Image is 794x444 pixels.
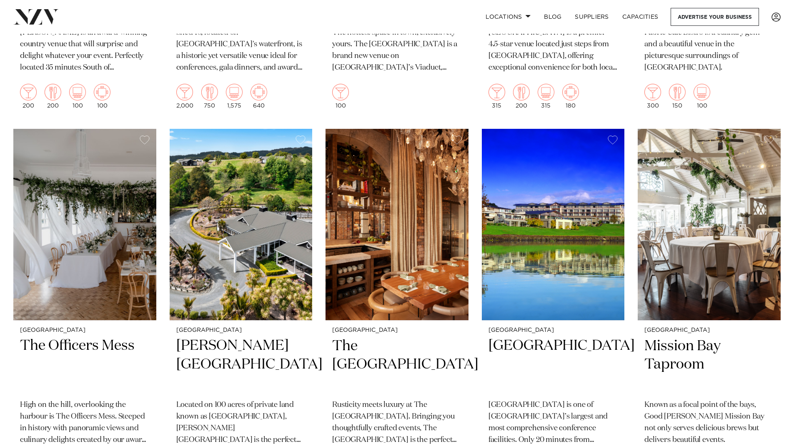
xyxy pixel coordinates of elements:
div: 150 [669,84,686,109]
h2: The Officers Mess [20,336,150,393]
img: theatre.png [69,84,86,100]
h2: [GEOGRAPHIC_DATA] [488,336,618,393]
div: 200 [513,84,530,109]
div: 750 [201,84,218,109]
div: 640 [250,84,267,109]
img: cocktail.png [332,84,349,100]
img: cocktail.png [488,84,505,100]
p: [GEOGRAPHIC_DATA] is a premier 4.5-star venue located just steps from [GEOGRAPHIC_DATA], offering... [488,27,618,74]
img: theatre.png [538,84,554,100]
h2: The [GEOGRAPHIC_DATA] [332,337,462,393]
a: Capacities [616,8,665,26]
img: meeting.png [562,84,579,100]
h2: [PERSON_NAME][GEOGRAPHIC_DATA] [176,336,306,393]
div: 100 [94,84,110,109]
div: 1,575 [226,84,243,109]
h2: Mission Bay Taproom [644,337,774,393]
small: [GEOGRAPHIC_DATA] [488,327,618,334]
small: [GEOGRAPHIC_DATA] [20,327,150,334]
div: 200 [20,84,37,109]
small: [GEOGRAPHIC_DATA] [176,327,306,334]
div: 100 [69,84,86,109]
img: cocktail.png [644,84,661,100]
small: [GEOGRAPHIC_DATA] [332,327,462,334]
a: Locations [479,8,537,26]
img: dining.png [513,84,530,100]
div: 300 [644,84,661,109]
div: 200 [45,84,61,109]
small: [GEOGRAPHIC_DATA] [644,327,774,334]
img: cocktail.png [20,84,37,100]
img: cocktail.png [176,84,193,100]
p: The hottest space in town, exclusively yours. The [GEOGRAPHIC_DATA] is a brand new venue on [GEOG... [332,27,462,74]
img: dining.png [669,84,686,100]
img: dining.png [201,84,218,100]
img: meeting.png [94,84,110,100]
a: SUPPLIERS [568,8,615,26]
p: Shed 10, located on [GEOGRAPHIC_DATA]'s waterfront, is a historic yet versatile venue ideal for c... [176,27,306,74]
a: BLOG [537,8,568,26]
div: 315 [488,84,505,109]
div: 315 [538,84,554,109]
p: Fabric Cafe Bistro is a culinary gem and a beautiful venue in the picturesque surroundings of [GE... [644,27,774,74]
div: 100 [694,84,710,109]
p: [PERSON_NAME] is an award-winning country venue that will surprise and delight whatever your even... [20,27,150,74]
img: meeting.png [250,84,267,100]
div: 180 [562,84,579,109]
a: Advertise your business [671,8,759,26]
div: 2,000 [176,84,193,109]
img: dining.png [45,84,61,100]
img: theatre.png [694,84,710,100]
div: 100 [332,84,349,109]
img: nzv-logo.png [13,9,59,24]
img: theatre.png [226,84,243,100]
